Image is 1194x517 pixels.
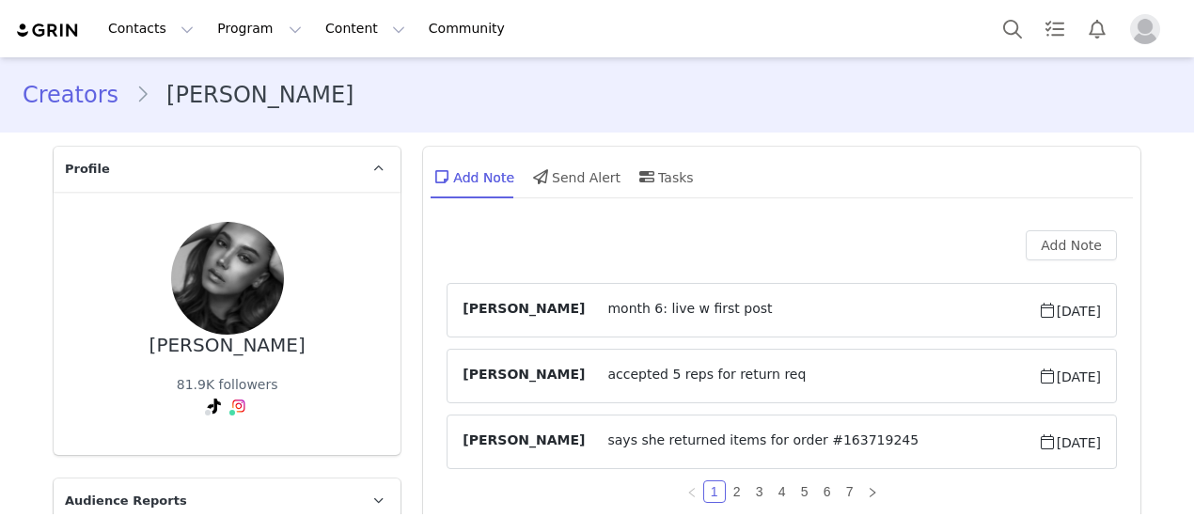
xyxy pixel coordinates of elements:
button: Profile [1119,14,1179,44]
a: 7 [840,481,860,502]
div: Add Note [431,154,514,199]
span: Profile [65,160,110,179]
button: Add Note [1026,230,1117,260]
span: Audience Reports [65,492,187,510]
li: 2 [726,480,748,503]
button: Program [206,8,313,50]
a: Creators [23,78,135,112]
span: [DATE] [1038,431,1101,453]
img: instagram.svg [231,399,246,414]
span: [PERSON_NAME] [463,365,585,387]
button: Content [314,8,416,50]
a: 1 [704,481,725,502]
li: 3 [748,480,771,503]
i: icon: left [686,487,698,498]
div: 81.9K followers [177,375,278,395]
li: 1 [703,480,726,503]
span: says she returned items for order #163719245⁩ [585,431,1037,453]
li: 6 [816,480,839,503]
a: Community [417,8,525,50]
a: 6 [817,481,838,502]
div: Send Alert [529,154,621,199]
li: 4 [771,480,793,503]
span: [PERSON_NAME] [463,299,585,321]
div: Tasks [636,154,694,199]
div: [PERSON_NAME] [149,335,306,356]
span: month 6: live w first post [585,299,1037,321]
a: Tasks [1034,8,1076,50]
li: Next Page [861,480,884,503]
button: Contacts [97,8,205,50]
button: Search [992,8,1033,50]
li: 5 [793,480,816,503]
i: icon: right [867,487,878,498]
a: 3 [749,481,770,502]
span: [DATE] [1038,299,1101,321]
span: [PERSON_NAME] [463,431,585,453]
a: 4 [772,481,793,502]
li: 7 [839,480,861,503]
img: placeholder-profile.jpg [1130,14,1160,44]
img: grin logo [15,22,81,39]
li: Previous Page [681,480,703,503]
a: 2 [727,481,747,502]
span: accepted 5 reps for return req [585,365,1037,387]
button: Notifications [1076,8,1118,50]
a: 5 [794,481,815,502]
img: bca9125b-62bd-45b9-9004-b514a25ae197.jpg [171,222,284,335]
span: [DATE] [1038,365,1101,387]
